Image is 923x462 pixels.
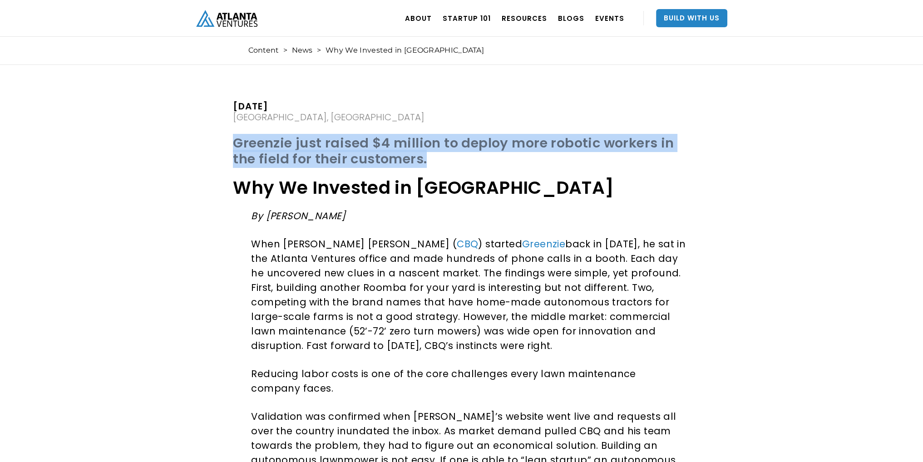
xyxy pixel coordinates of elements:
[502,5,547,31] a: RESOURCES
[558,5,584,31] a: BLOGS
[251,209,346,222] em: By [PERSON_NAME]
[248,46,279,55] a: Content
[233,135,690,172] h1: Greenzie just raised $4 million to deploy more robotic workers in the field for their customers.
[251,367,686,396] p: Reducing labor costs is one of the core challenges every lawn maintenance company faces.
[405,5,432,31] a: ABOUT
[233,176,690,200] h1: Why We Invested in [GEOGRAPHIC_DATA]
[522,237,565,251] a: Greenzie
[443,5,491,31] a: Startup 101
[656,9,727,27] a: Build With Us
[595,5,624,31] a: EVENTS
[233,102,424,111] div: [DATE]
[292,46,312,55] a: News
[317,46,321,55] div: >
[251,237,686,353] p: When [PERSON_NAME] [PERSON_NAME] ( ) started back in [DATE], he sat in the Atlanta Ventures offic...
[283,46,287,55] div: >
[326,46,484,55] div: Why We Invested in [GEOGRAPHIC_DATA]
[233,113,424,122] div: [GEOGRAPHIC_DATA], [GEOGRAPHIC_DATA]
[457,237,478,251] a: CBQ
